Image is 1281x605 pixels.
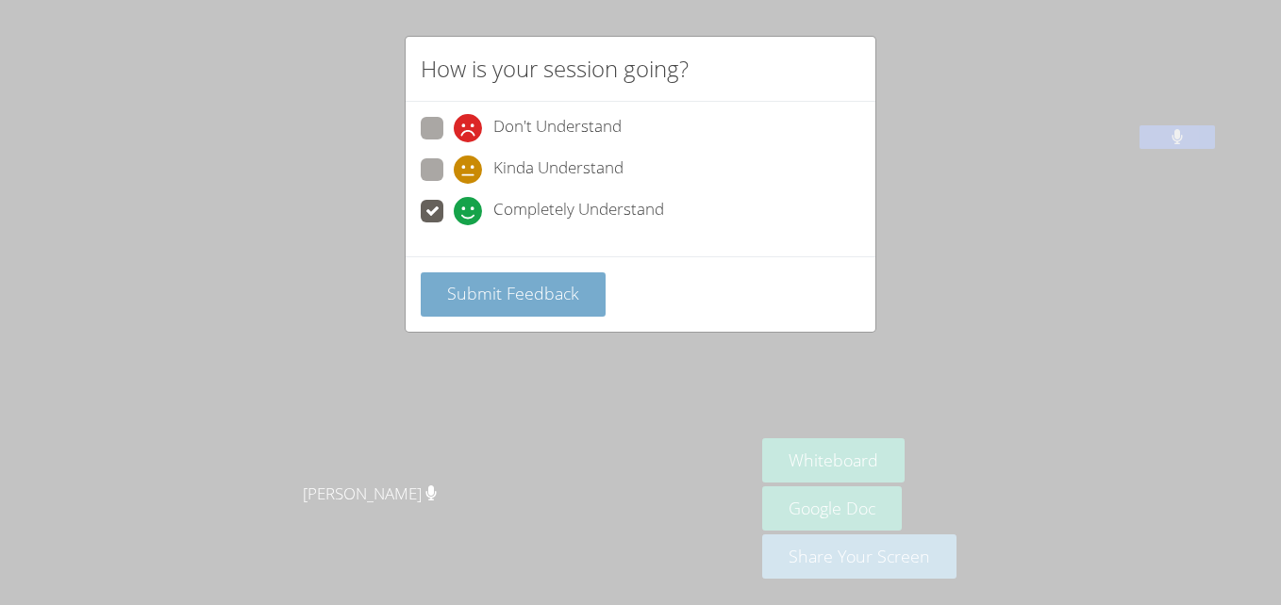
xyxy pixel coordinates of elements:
[421,52,689,86] h2: How is your session going?
[493,114,622,142] span: Don't Understand
[493,155,624,184] span: Kinda Understand
[447,282,579,304] span: Submit Feedback
[493,197,664,225] span: Completely Understand
[421,272,606,317] button: Submit Feedback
